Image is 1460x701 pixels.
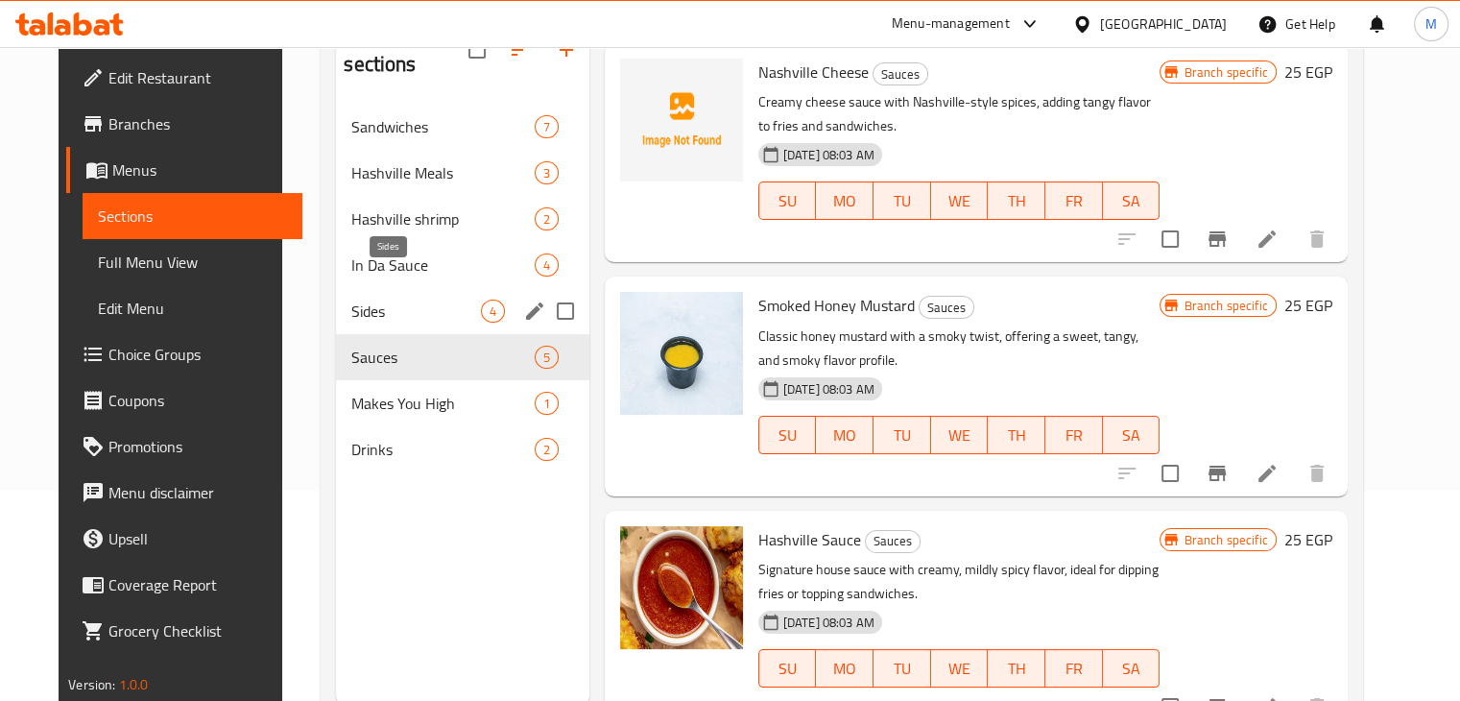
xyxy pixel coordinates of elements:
[108,619,287,642] span: Grocery Checklist
[873,62,928,85] div: Sauces
[336,380,588,426] div: Makes You High1
[995,187,1038,215] span: TH
[892,12,1010,36] div: Menu-management
[1256,462,1279,485] a: Edit menu item
[119,672,149,697] span: 1.0.0
[482,302,504,321] span: 4
[776,614,882,632] span: [DATE] 08:03 AM
[1194,216,1240,262] button: Branch-specific-item
[816,416,874,454] button: MO
[865,530,921,553] div: Sauces
[1150,453,1190,494] span: Select to update
[543,27,589,73] button: Add section
[1111,655,1153,683] span: SA
[758,181,817,220] button: SU
[939,187,981,215] span: WE
[535,438,559,461] div: items
[758,558,1161,606] p: Signature house sauce with creamy, mildly spicy flavor, ideal for dipping fries or topping sandwi...
[1176,63,1275,82] span: Branch specific
[351,392,534,415] span: Makes You High
[758,416,817,454] button: SU
[108,66,287,89] span: Edit Restaurant
[535,392,559,415] div: items
[620,292,743,415] img: Smoked Honey Mustard
[535,115,559,138] div: items
[83,239,302,285] a: Full Menu View
[98,205,287,228] span: Sections
[824,187,866,215] span: MO
[988,416,1045,454] button: TH
[535,254,559,277] div: items
[1176,531,1275,549] span: Branch specific
[497,27,543,73] span: Sort sections
[919,296,974,319] div: Sauces
[1111,422,1153,449] span: SA
[920,297,973,319] span: Sauces
[1425,13,1437,35] span: M
[336,334,588,380] div: Sauces5
[866,530,920,552] span: Sauces
[767,422,809,449] span: SU
[758,525,861,554] span: Hashville Sauce
[351,115,534,138] span: Sandwiches
[758,90,1161,138] p: Creamy cheese sauce with Nashville-style spices, adding tangy flavor to fries and sandwiches.
[66,55,302,101] a: Edit Restaurant
[881,422,923,449] span: TU
[881,187,923,215] span: TU
[336,242,588,288] div: In Da Sauce4
[1045,649,1103,688] button: FR
[988,181,1045,220] button: TH
[1284,292,1332,319] h6: 25 EGP
[758,291,915,320] span: Smoked Honey Mustard
[108,389,287,412] span: Coupons
[68,672,115,697] span: Version:
[1294,450,1340,496] button: delete
[620,59,743,181] img: Nashville Cheese
[535,161,559,184] div: items
[535,207,559,230] div: items
[776,146,882,164] span: [DATE] 08:03 AM
[536,118,558,136] span: 7
[66,331,302,377] a: Choice Groups
[66,608,302,654] a: Grocery Checklist
[874,63,927,85] span: Sauces
[66,377,302,423] a: Coupons
[1045,181,1103,220] button: FR
[520,297,549,326] button: edit
[758,649,817,688] button: SU
[1053,655,1095,683] span: FR
[931,181,989,220] button: WE
[758,58,869,86] span: Nashville Cheese
[66,516,302,562] a: Upsell
[1284,526,1332,553] h6: 25 EGP
[481,300,505,323] div: items
[66,423,302,470] a: Promotions
[536,441,558,459] span: 2
[939,422,981,449] span: WE
[336,426,588,472] div: Drinks2
[351,346,534,369] span: Sauces
[995,422,1038,449] span: TH
[108,112,287,135] span: Branches
[98,297,287,320] span: Edit Menu
[1103,649,1161,688] button: SA
[108,481,287,504] span: Menu disclaimer
[1194,450,1240,496] button: Branch-specific-item
[336,288,588,334] div: Sides4edit
[66,101,302,147] a: Branches
[1150,219,1190,259] span: Select to update
[351,254,534,277] span: In Da Sauce
[1103,181,1161,220] button: SA
[336,104,588,150] div: Sandwiches7
[112,158,287,181] span: Menus
[108,573,287,596] span: Coverage Report
[457,30,497,70] span: Select all sections
[1176,297,1275,315] span: Branch specific
[620,526,743,649] img: Hashville Sauce
[824,422,866,449] span: MO
[108,343,287,366] span: Choice Groups
[535,346,559,369] div: items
